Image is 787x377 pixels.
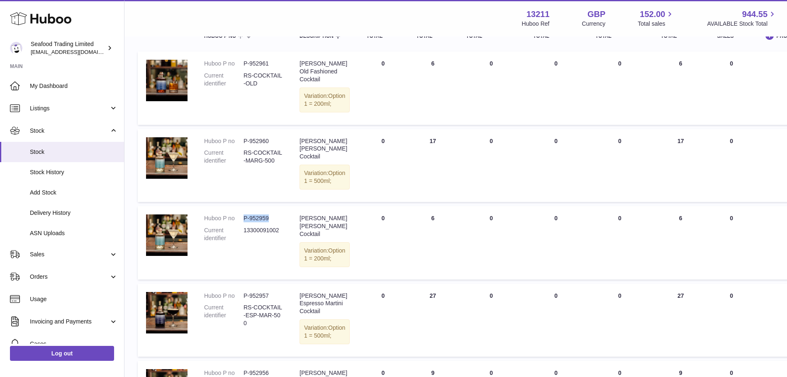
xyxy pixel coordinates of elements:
[300,292,350,316] div: [PERSON_NAME] Espresso Martini Cocktail
[618,292,621,299] span: 0
[653,206,709,279] td: 6
[204,304,244,327] dt: Current identifier
[300,319,350,344] div: Variation:
[31,40,105,56] div: Seafood Trading Limited
[709,129,754,202] td: 0
[582,20,606,28] div: Currency
[30,273,109,281] span: Orders
[204,226,244,242] dt: Current identifier
[204,72,244,88] dt: Current identifier
[638,9,675,28] a: 152.00 Total sales
[300,137,350,161] div: [PERSON_NAME] [PERSON_NAME] Cocktail
[707,9,777,28] a: 944.55 AVAILABLE Stock Total
[30,295,118,303] span: Usage
[244,149,283,165] dd: RS-COCKTAIL-MARG-500
[458,129,525,202] td: 0
[244,214,283,222] dd: P-952959
[304,92,345,107] span: Option 1 = 200ml;
[522,20,550,28] div: Huboo Ref
[458,206,525,279] td: 0
[709,51,754,124] td: 0
[618,138,621,144] span: 0
[526,9,550,20] strong: 13211
[300,60,350,83] div: [PERSON_NAME] Old Fashioned Cocktail
[707,20,777,28] span: AVAILABLE Stock Total
[525,129,587,202] td: 0
[358,51,408,124] td: 0
[30,340,118,348] span: Cases
[244,60,283,68] dd: P-952961
[204,214,244,222] dt: Huboo P no
[146,214,188,256] img: product image
[30,148,118,156] span: Stock
[408,51,458,124] td: 6
[10,346,114,361] a: Log out
[709,206,754,279] td: 0
[30,127,109,135] span: Stock
[204,292,244,300] dt: Huboo P no
[653,51,709,124] td: 6
[204,369,244,377] dt: Huboo P no
[30,168,118,176] span: Stock History
[30,105,109,112] span: Listings
[244,369,283,377] dd: P-952956
[304,247,345,262] span: Option 1 = 200ml;
[300,242,350,267] div: Variation:
[640,9,665,20] span: 152.00
[244,137,283,145] dd: P-952960
[30,318,109,326] span: Invoicing and Payments
[244,226,283,242] dd: 13300091002
[709,284,754,357] td: 0
[587,9,605,20] strong: GBP
[408,129,458,202] td: 17
[618,215,621,221] span: 0
[358,129,408,202] td: 0
[458,284,525,357] td: 0
[146,60,188,101] img: product image
[300,165,350,190] div: Variation:
[618,60,621,67] span: 0
[244,292,283,300] dd: P-952957
[146,292,188,333] img: product image
[204,137,244,145] dt: Huboo P no
[653,284,709,357] td: 27
[358,284,408,357] td: 0
[146,137,188,179] img: product image
[408,284,458,357] td: 27
[742,9,768,20] span: 944.55
[30,251,109,258] span: Sales
[30,189,118,197] span: Add Stock
[300,214,350,238] div: [PERSON_NAME] [PERSON_NAME] Cocktail
[525,284,587,357] td: 0
[204,149,244,165] dt: Current identifier
[525,51,587,124] td: 0
[204,60,244,68] dt: Huboo P no
[408,206,458,279] td: 6
[458,51,525,124] td: 0
[10,42,22,54] img: online@rickstein.com
[653,129,709,202] td: 17
[300,88,350,112] div: Variation:
[244,72,283,88] dd: RS-COCKTAIL-OLD
[31,49,122,55] span: [EMAIL_ADDRESS][DOMAIN_NAME]
[30,229,118,237] span: ASN Uploads
[30,209,118,217] span: Delivery History
[638,20,675,28] span: Total sales
[525,206,587,279] td: 0
[30,82,118,90] span: My Dashboard
[618,370,621,376] span: 0
[358,206,408,279] td: 0
[244,304,283,327] dd: RS-COCKTAIL-ESP-MAR-500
